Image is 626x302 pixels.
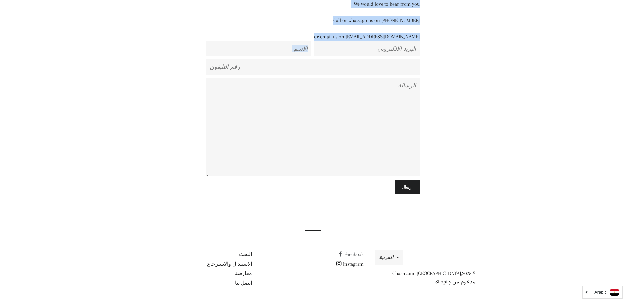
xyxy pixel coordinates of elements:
[375,250,403,265] button: العربية
[314,41,420,56] input: البريد الالكتروني
[395,180,420,194] input: ارسال
[206,16,420,25] p: Call or whatsapp us on [PHONE_NUMBER]
[239,251,252,257] a: البحث
[235,280,252,286] a: اتصل بنا
[206,41,311,56] input: الاسم
[336,261,364,267] a: Instagram
[206,33,420,41] p: or email us on [EMAIL_ADDRESS][DOMAIN_NAME]
[374,269,475,286] p: © 2025,
[586,289,619,296] a: Arabic
[392,270,461,276] a: Charmaine [GEOGRAPHIC_DATA]
[207,261,252,267] a: الاستبدال والاسترجاع
[594,290,607,294] i: Arabic
[338,251,364,257] a: Facebook
[206,59,420,75] input: رقم التليفون
[234,270,252,276] a: معارضنا
[435,279,475,285] a: مدعوم من Shopify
